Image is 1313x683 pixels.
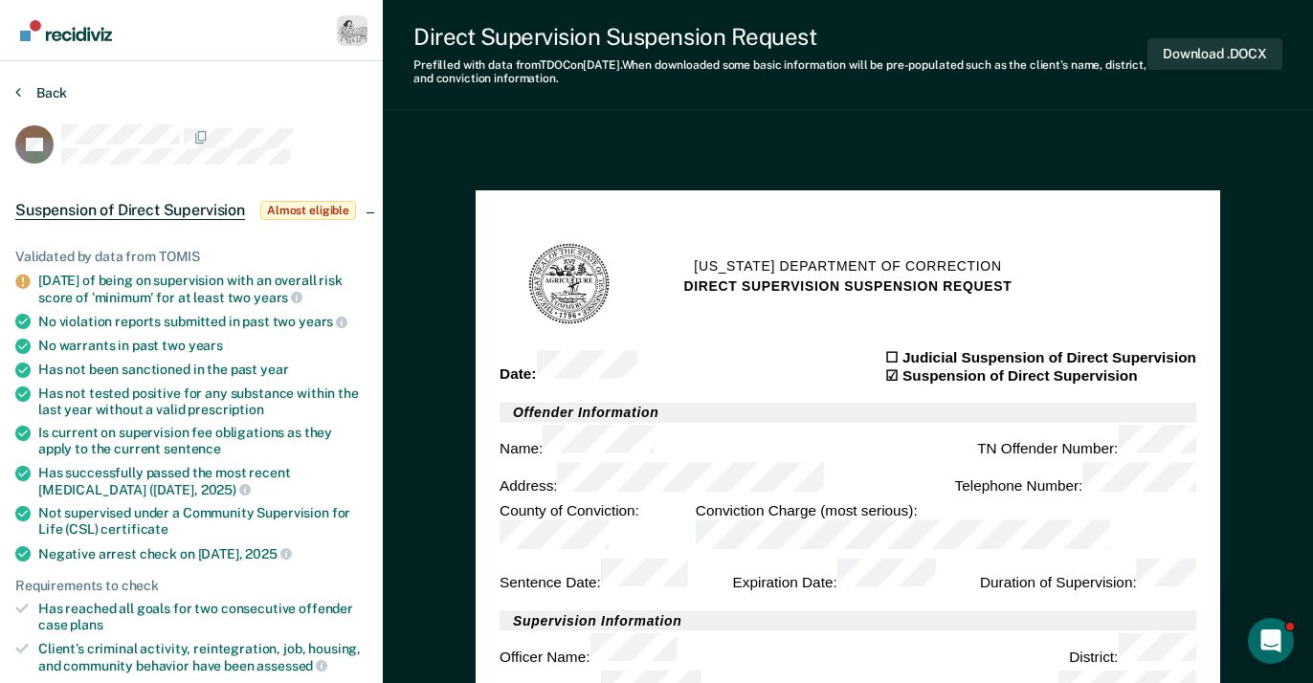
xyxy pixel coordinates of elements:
[38,425,367,457] div: Is current on supervision fee obligations as they apply to the current
[38,386,367,418] div: Has not tested positive for any substance within the last year without a valid
[164,441,221,456] span: sentence
[38,505,367,538] div: Not supervised under a Community Supervision for Life (CSL)
[980,558,1196,590] div: Duration of Supervision :
[955,462,1196,495] div: Telephone Number :
[38,601,367,633] div: Has reached all goals for two consecutive offender case
[245,546,291,562] span: 2025
[500,424,655,456] div: Name :
[38,313,367,330] div: No violation reports submitted in past two
[38,465,367,497] div: Has successfully passed the most recent [MEDICAL_DATA] ([DATE],
[500,609,1196,629] h2: Supervision Information
[70,617,102,632] span: plans
[733,558,936,590] div: Expiration Date :
[15,578,367,594] div: Requirements to check
[1248,618,1294,664] iframe: Intercom live chat
[694,255,1001,275] h1: [US_STATE] Department of Correction
[413,58,1147,86] div: Prefilled with data from TDOC on [DATE] . When downloaded some basic information will be pre-popu...
[38,641,367,673] div: Client’s criminal activity, reintegration, job, housing, and community behavior have been
[977,424,1196,456] div: TN Offender Number :
[885,347,1196,366] div: ☐ Judicial Suspension of Direct Supervision
[260,201,356,220] span: Almost eligible
[15,84,67,101] button: Back
[189,338,223,353] span: years
[1147,38,1282,70] button: Download .DOCX
[201,482,251,497] span: 2025)
[15,201,245,220] span: Suspension of Direct Supervision
[885,366,1196,386] div: ☑ Suspension of Direct Supervision
[38,362,367,378] div: Has not been sanctioned in the past
[413,23,1147,51] div: Direct Supervision Suspension Request
[188,402,263,417] span: prescription
[337,15,367,46] button: Profile dropdown button
[696,500,1196,552] div: Conviction Charge (most serious) :
[38,545,367,562] div: Negative arrest check on [DATE],
[38,273,367,305] div: [DATE] of being on supervision with an overall risk score of 'minimum' for at least two years
[299,314,347,329] span: years
[15,249,367,265] div: Validated by data from TOMIS
[500,350,636,383] div: Date :
[500,500,696,552] div: County of Conviction :
[500,402,1196,422] h2: Offender Information
[500,632,678,665] div: Officer Name :
[20,20,112,41] img: Recidiviz
[38,338,367,354] div: No warrants in past two
[100,521,167,537] span: certificate
[256,658,327,673] span: assessed
[260,362,288,377] span: year
[684,275,1013,296] h2: DIRECT SUPERVISION SUSPENSION REQUEST
[500,462,823,495] div: Address :
[1069,632,1196,665] div: District :
[500,558,688,590] div: Sentence Date :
